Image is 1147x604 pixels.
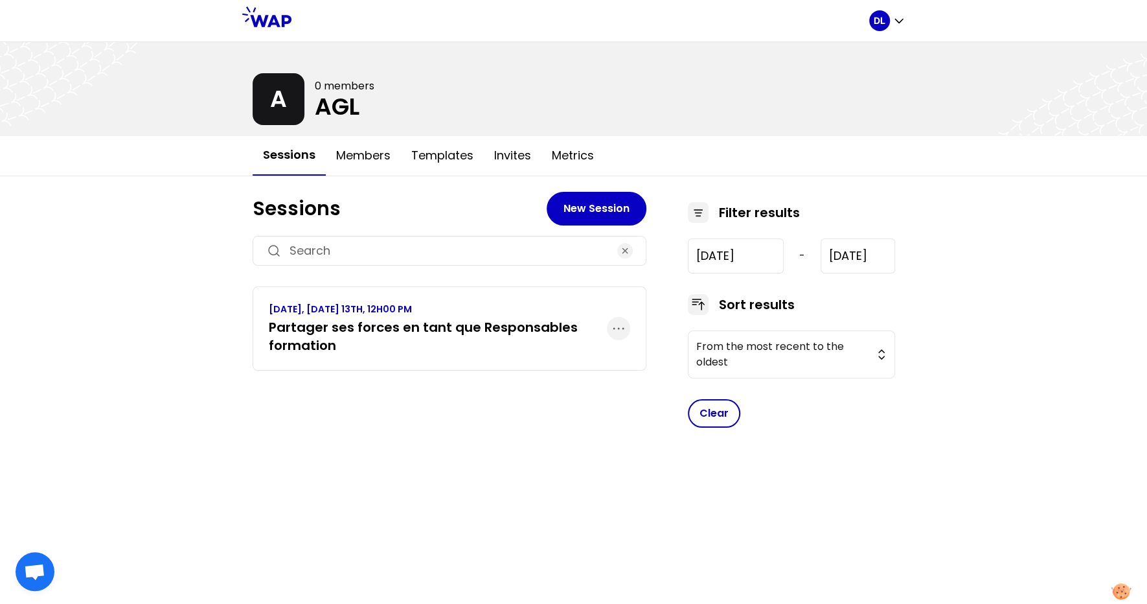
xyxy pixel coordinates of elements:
[16,552,54,591] div: Ouvrir le chat
[799,248,805,264] span: -
[688,399,740,428] button: Clear
[688,331,895,378] button: From the most recent to the oldest
[696,339,869,370] span: From the most recent to the oldest
[874,14,885,27] p: DL
[547,192,646,226] button: New Session
[326,136,401,175] button: Members
[253,135,326,176] button: Sessions
[688,238,784,273] input: YYYY-M-D
[269,303,607,316] p: [DATE], [DATE] 13TH, 12H00 PM
[290,242,609,260] input: Search
[253,197,547,220] h1: Sessions
[541,136,604,175] button: Metrics
[719,203,800,222] h3: Filter results
[821,238,894,273] input: YYYY-M-D
[484,136,541,175] button: Invites
[269,318,607,354] h3: Partager ses forces en tant que Responsables formation
[719,296,795,314] h3: Sort results
[869,10,905,31] button: DL
[269,303,607,354] a: [DATE], [DATE] 13TH, 12H00 PMPartager ses forces en tant que Responsables formation
[401,136,484,175] button: Templates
